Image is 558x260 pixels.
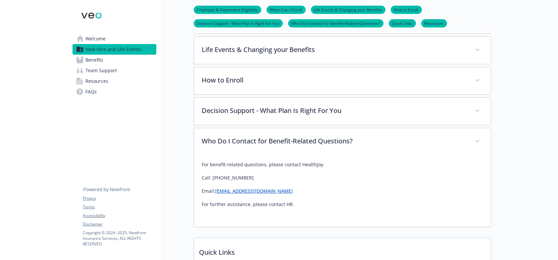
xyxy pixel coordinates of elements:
p: Decision Support - What Plan Is Right For You [202,106,467,116]
p: For further assistance, please contact HR. [202,200,483,208]
div: Decision Support - What Plan Is Right For You [194,98,491,125]
a: Accessibility [83,213,156,219]
p: Email: [202,187,483,195]
a: Employee & Dependent Eligibility [194,6,261,13]
a: Resources [73,76,156,86]
span: Resources [86,76,109,86]
a: Quick Links [389,20,416,26]
span: Welcome [86,33,106,44]
span: Team Support [86,65,117,76]
a: Who Do I Contact for Benefit-Related Questions? [288,20,383,26]
div: Life Events & Changing your Benefits [194,37,491,64]
div: Who Do I Contact for Benefit-Related Questions? [194,155,491,227]
a: [EMAIL_ADDRESS][DOMAIN_NAME] [216,188,293,194]
p: Who Do I Contact for Benefit-Related Questions? [202,136,467,146]
a: New Hire and Life Events [73,44,156,55]
p: How to Enroll [202,75,467,85]
a: Benefits [73,55,156,65]
p: Life Events & Changing your Benefits [202,45,467,55]
a: Team Support [73,65,156,76]
a: Privacy [83,195,156,201]
a: Life Events & Changing your Benefits [311,6,385,13]
a: When Can I Enroll [267,6,306,13]
a: How to Enroll [391,6,422,13]
div: How to Enroll [194,67,491,94]
a: Resources [421,20,447,26]
a: FAQs [73,86,156,97]
p: For benefit-related questions, please contact HealthJoy. [202,161,483,169]
span: New Hire and Life Events [86,44,141,55]
p: Call: [PHONE_NUMBER] [202,174,483,182]
a: Decision Support - What Plan Is Right For You [194,20,283,26]
a: Welcome [73,33,156,44]
div: Who Do I Contact for Benefit-Related Questions? [194,128,491,155]
a: Disclaimer [83,221,156,227]
span: Benefits [86,55,104,65]
p: Copyright © 2024 - 2025 , Newfront Insurance Services, ALL RIGHTS RESERVED [83,230,156,247]
a: Terms [83,204,156,210]
span: FAQs [86,86,97,97]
